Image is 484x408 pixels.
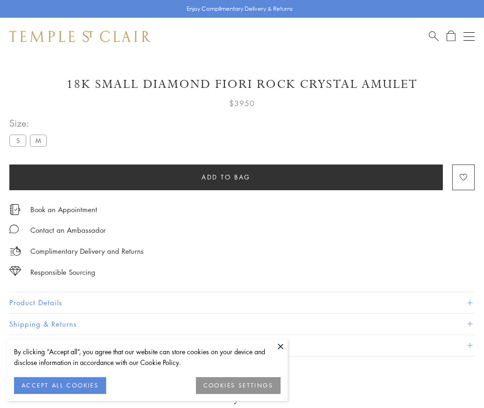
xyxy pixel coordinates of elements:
button: Gifting [9,335,475,356]
button: ACCEPT ALL COOKIES [14,377,106,394]
span: Add to bag [202,172,251,182]
p: Enjoy Complimentary Delivery & Returns [187,4,293,14]
button: Open navigation [463,31,475,42]
a: Search [429,30,439,42]
div: By clicking “Accept all”, you agree that our website can store cookies on your device and disclos... [14,346,281,368]
a: Open Shopping Bag [447,30,455,42]
h1: 18K Small Diamond Fiori Rock Crystal Amulet [9,76,475,93]
img: icon_appointment.svg [9,204,21,215]
label: S [9,135,26,146]
div: Contact an Ambassador [30,224,106,236]
img: icon_sourcing.svg [9,266,21,276]
button: Shipping & Returns [9,314,475,335]
span: Size: [9,115,51,131]
p: Complimentary Delivery and Returns [30,245,144,257]
img: icon_delivery.svg [9,245,21,257]
img: MessageIcon-01_2.svg [9,224,19,234]
a: Book an Appointment [30,204,97,215]
img: Temple St. Clair [9,31,151,42]
button: Add to bag [9,165,443,190]
span: $3950 [229,97,255,109]
button: COOKIES SETTINGS [196,377,281,394]
label: M [30,135,47,146]
div: Responsible Sourcing [30,266,95,278]
button: Product Details [9,292,475,313]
